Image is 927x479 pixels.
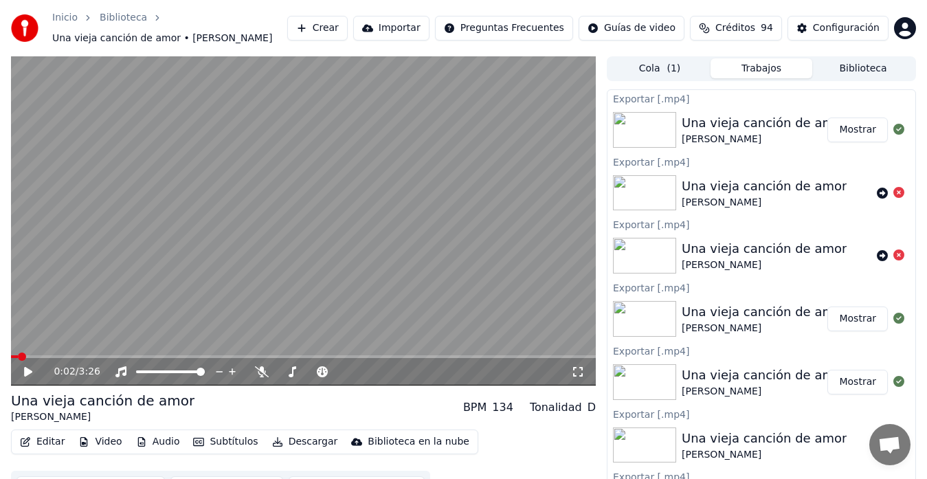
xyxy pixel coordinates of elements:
div: Öppna chatt [869,424,911,465]
div: / [54,365,87,379]
button: Audio [131,432,186,452]
div: [PERSON_NAME] [11,410,194,424]
div: Una vieja canción de amor [682,113,847,133]
a: Inicio [52,11,78,25]
span: ( 1 ) [667,62,680,76]
div: [PERSON_NAME] [682,133,847,146]
div: D [588,399,596,416]
button: Subtítulos [188,432,263,452]
img: youka [11,14,38,42]
button: Crear [287,16,348,41]
div: Exportar [.mp4] [607,405,915,422]
div: Exportar [.mp4] [607,90,915,107]
div: Biblioteca en la nube [368,435,469,449]
div: Una vieja canción de amor [682,239,847,258]
nav: breadcrumb [52,11,287,45]
button: Mostrar [827,370,888,394]
div: Una vieja canción de amor [682,177,847,196]
span: 94 [761,21,773,35]
span: 3:26 [79,365,100,379]
button: Descargar [267,432,344,452]
div: Exportar [.mp4] [607,153,915,170]
span: Créditos [715,21,755,35]
div: [PERSON_NAME] [682,322,847,335]
button: Trabajos [711,58,812,78]
button: Mostrar [827,118,888,142]
div: Una vieja canción de amor [11,391,194,410]
button: Mostrar [827,307,888,331]
div: Exportar [.mp4] [607,216,915,232]
div: 134 [492,399,513,416]
button: Cola [609,58,711,78]
span: 0:02 [54,365,75,379]
div: Exportar [.mp4] [607,342,915,359]
div: BPM [463,399,487,416]
div: Una vieja canción de amor [682,302,847,322]
button: Configuración [788,16,889,41]
div: Configuración [813,21,880,35]
button: Editar [14,432,70,452]
button: Guías de video [579,16,684,41]
span: Una vieja canción de amor • [PERSON_NAME] [52,32,272,45]
a: Biblioteca [100,11,147,25]
div: [PERSON_NAME] [682,196,847,210]
div: [PERSON_NAME] [682,448,847,462]
div: Tonalidad [530,399,582,416]
button: Biblioteca [812,58,914,78]
div: [PERSON_NAME] [682,385,847,399]
button: Video [73,432,127,452]
div: [PERSON_NAME] [682,258,847,272]
div: Una vieja canción de amor [682,429,847,448]
div: Una vieja canción de amor [682,366,847,385]
button: Preguntas Frecuentes [435,16,573,41]
button: Créditos94 [690,16,782,41]
button: Importar [353,16,429,41]
div: Exportar [.mp4] [607,279,915,296]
